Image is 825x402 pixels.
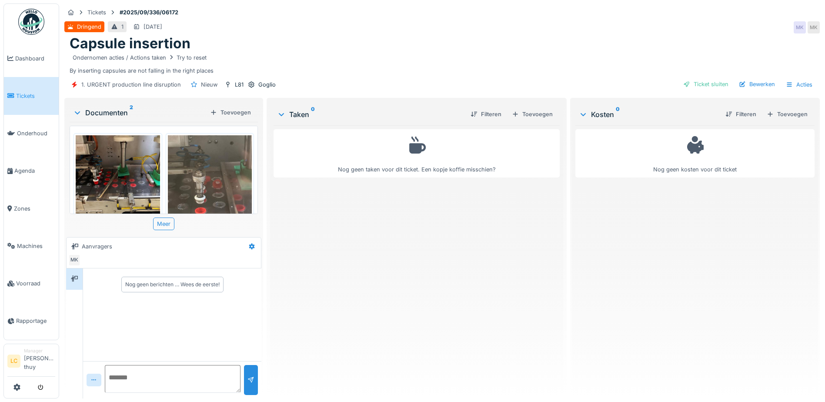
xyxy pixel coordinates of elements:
a: Tickets [4,77,59,114]
sup: 0 [616,109,620,120]
div: Aanvragers [82,242,112,251]
div: Taken [277,109,464,120]
a: Machines [4,227,59,265]
a: Zones [4,190,59,227]
div: 1. URGENT production line disruption [81,80,181,89]
div: Goglio [258,80,276,89]
img: 7a6d3kr5bdvanqrdfzdmk34tdgae [168,135,252,248]
a: Onderhoud [4,115,59,152]
div: L81 [235,80,244,89]
div: Dringend [77,23,101,31]
span: Voorraad [16,279,55,288]
div: Kosten [579,109,718,120]
span: Dashboard [15,54,55,63]
div: Nog geen kosten voor dit ticket [581,133,809,174]
li: LC [7,355,20,368]
div: Meer [153,218,174,230]
div: Toevoegen [207,107,254,118]
div: Filteren [467,108,505,120]
div: Toevoegen [763,108,811,120]
a: Rapportage [4,302,59,340]
div: Ticket sluiten [680,78,732,90]
span: Machines [17,242,55,250]
a: Dashboard [4,40,59,77]
div: Manager [24,348,55,354]
img: Badge_color-CXgf-gQk.svg [18,9,44,35]
div: Bewerken [735,78,778,90]
div: 1 [121,23,124,31]
span: Zones [14,204,55,213]
strong: #2025/09/336/06172 [116,8,182,17]
sup: 2 [130,107,133,118]
a: Agenda [4,152,59,190]
div: [DATE] [144,23,162,31]
div: Filteren [722,108,760,120]
div: Nog geen taken voor dit ticket. Een kopje koffie misschien? [279,133,554,174]
span: Onderhoud [17,129,55,137]
div: By inserting capsules are not falling in the right places [70,52,815,75]
span: Tickets [16,92,55,100]
img: 8gywmh5vj29rmn0i2ggm9yq8bf2g [76,135,160,248]
div: Tickets [87,8,106,17]
div: MK [68,254,80,266]
div: MK [794,21,806,33]
div: Acties [782,78,816,91]
div: Nieuw [201,80,217,89]
span: Rapportage [16,317,55,325]
a: LC Manager[PERSON_NAME] thuy [7,348,55,377]
span: Agenda [14,167,55,175]
div: Toevoegen [508,108,556,120]
div: Documenten [73,107,207,118]
h1: Capsule insertion [70,35,190,52]
div: MK [808,21,820,33]
li: [PERSON_NAME] thuy [24,348,55,375]
div: Nog geen berichten … Wees de eerste! [125,281,220,288]
a: Voorraad [4,265,59,302]
sup: 0 [311,109,315,120]
div: Ondernomen acties / Actions taken Try to reset [73,54,207,62]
